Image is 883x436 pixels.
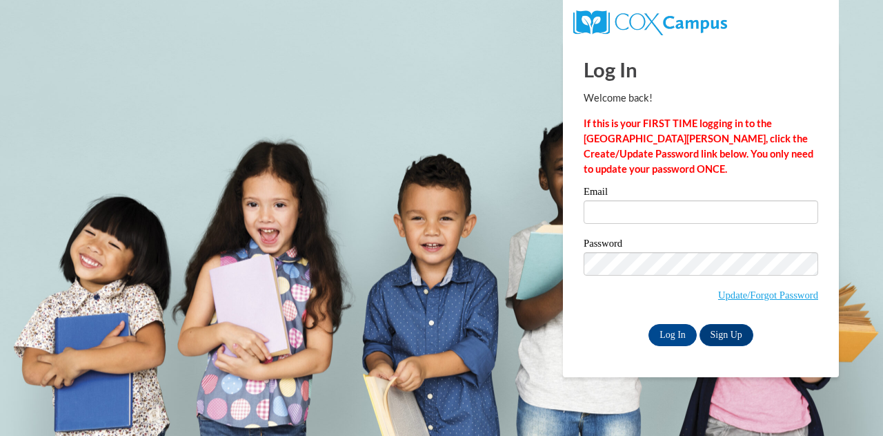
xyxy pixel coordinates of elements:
h1: Log In [584,55,818,84]
label: Password [584,238,818,252]
input: Log In [648,324,697,346]
a: Sign Up [700,324,753,346]
a: Update/Forgot Password [718,290,818,301]
p: Welcome back! [584,91,818,106]
img: COX Campus [573,10,727,35]
label: Email [584,187,818,200]
a: COX Campus [573,16,727,28]
strong: If this is your FIRST TIME logging in to the [GEOGRAPHIC_DATA][PERSON_NAME], click the Create/Upd... [584,117,813,175]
